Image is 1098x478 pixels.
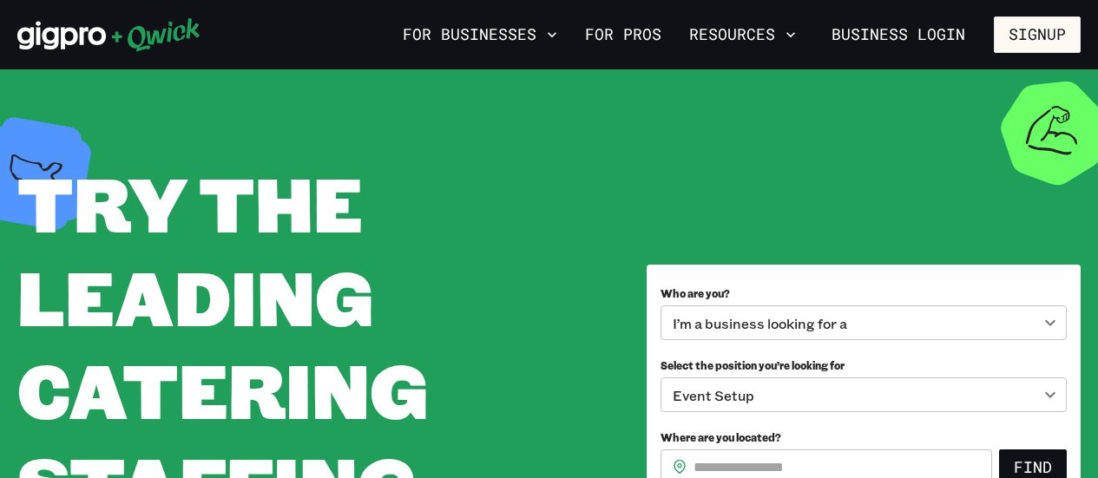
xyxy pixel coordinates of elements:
[396,20,564,49] button: For Businesses
[682,20,803,49] button: Resources
[661,430,781,444] span: Where are you located?
[661,358,845,372] span: Select the position you’re looking for
[578,20,668,49] a: For Pros
[661,286,730,300] span: Who are you?
[994,16,1081,53] button: Signup
[661,377,1067,412] div: Event Setup
[817,16,980,53] a: Business Login
[661,305,1067,340] div: I’m a business looking for a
